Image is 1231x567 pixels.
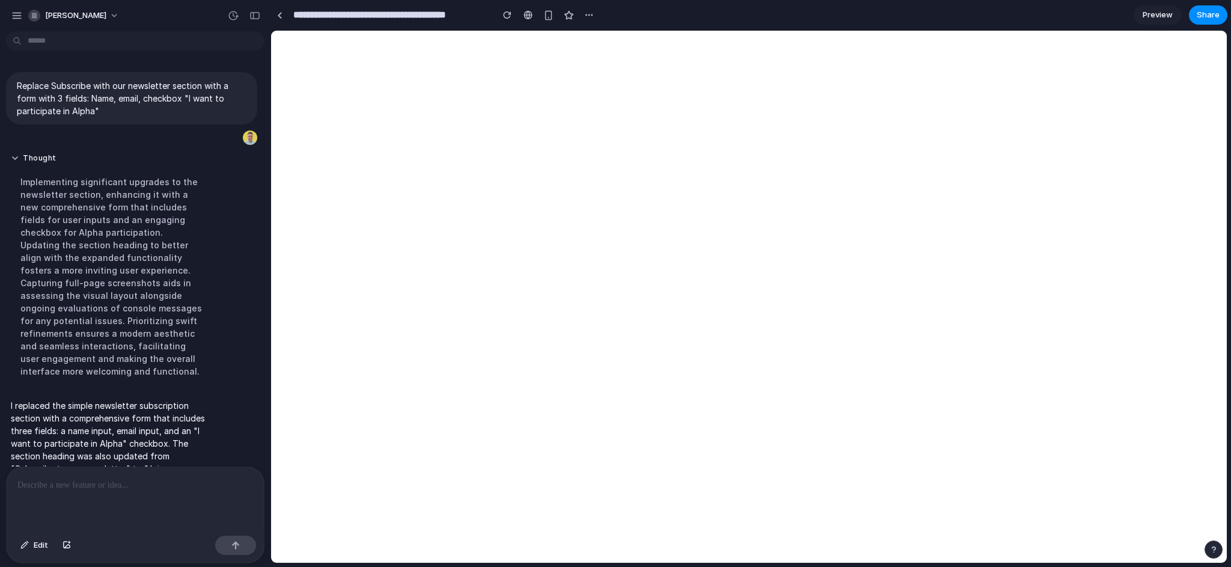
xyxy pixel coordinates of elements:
[11,399,212,500] p: I replaced the simple newsletter subscription section with a comprehensive form that includes thr...
[14,536,54,555] button: Edit
[1143,9,1173,21] span: Preview
[34,539,48,551] span: Edit
[45,10,106,22] span: [PERSON_NAME]
[1189,5,1227,25] button: Share
[11,168,212,385] div: Implementing significant upgrades to the newsletter section, enhancing it with a new comprehensiv...
[1197,9,1220,21] span: Share
[23,6,125,25] button: [PERSON_NAME]
[17,79,246,117] p: Replace Subscribe with our newsletter section with a form with 3 fields: Name, email, checkbox "I...
[1134,5,1182,25] a: Preview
